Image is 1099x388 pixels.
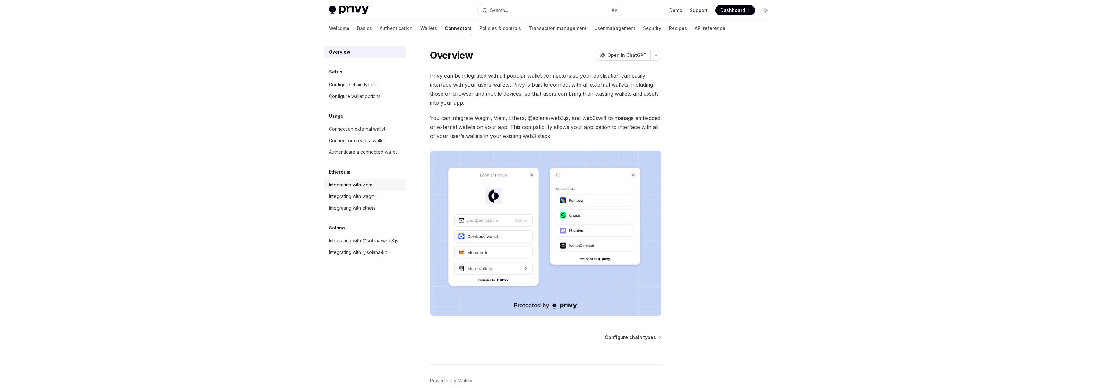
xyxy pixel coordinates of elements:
[324,146,406,158] a: Authenticate a connected wallet
[324,202,406,214] a: Integrating with ethers
[430,377,472,384] a: Powered by Mintlify
[420,21,437,36] a: Wallets
[329,181,372,189] div: Integrating with viem
[605,334,656,341] span: Configure chain types
[324,91,406,102] a: Configure wallet options
[380,21,413,36] a: Authentication
[430,151,661,316] img: Connectors3
[760,5,770,15] button: Toggle dark mode
[329,92,381,100] div: Configure wallet options
[720,7,745,13] span: Dashboard
[445,21,472,36] a: Connectors
[329,81,376,89] div: Configure chain types
[715,5,755,15] a: Dashboard
[329,6,369,15] img: light logo
[357,21,372,36] a: Basics
[611,8,618,13] span: ⌘ K
[430,71,661,107] span: Privy can be integrated with all popular wallet connectors so your application can easily interfa...
[596,50,650,61] button: Open in ChatGPT
[324,235,406,246] a: Integrating with @solana/web3.js
[329,193,376,200] div: Integrating with wagmi
[695,21,725,36] a: API reference
[594,21,635,36] a: User management
[324,123,406,135] a: Connect an external wallet
[479,21,521,36] a: Policies & controls
[329,21,349,36] a: Welcome
[324,191,406,202] a: Integrating with wagmi
[329,237,398,245] div: Integrating with @solana/web3.js
[329,204,376,212] div: Integrating with ethers
[529,21,587,36] a: Transaction management
[324,246,406,258] a: Integrating with @solana/kit
[329,68,342,76] h5: Setup
[669,7,682,13] a: Demo
[329,125,385,133] div: Connect an external wallet
[324,79,406,91] a: Configure chain types
[607,52,647,58] span: Open in ChatGPT
[329,148,397,156] div: Authenticate a connected wallet
[643,21,661,36] a: Security
[490,6,508,14] div: Search...
[324,135,406,146] a: Connect or create a wallet
[478,4,622,16] button: Search...⌘K
[329,112,343,120] h5: Usage
[324,46,406,58] a: Overview
[329,168,350,176] h5: Ethereum
[329,224,345,232] h5: Solana
[430,114,661,141] span: You can integrate Wagmi, Viem, Ethers, @solana/web3.js, and web3swift to manage embedded or exter...
[669,21,687,36] a: Recipes
[329,248,387,256] div: Integrating with @solana/kit
[329,48,350,56] div: Overview
[329,137,385,144] div: Connect or create a wallet
[690,7,708,13] a: Support
[430,49,473,61] h1: Overview
[605,334,661,341] a: Configure chain types
[324,179,406,191] a: Integrating with viem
